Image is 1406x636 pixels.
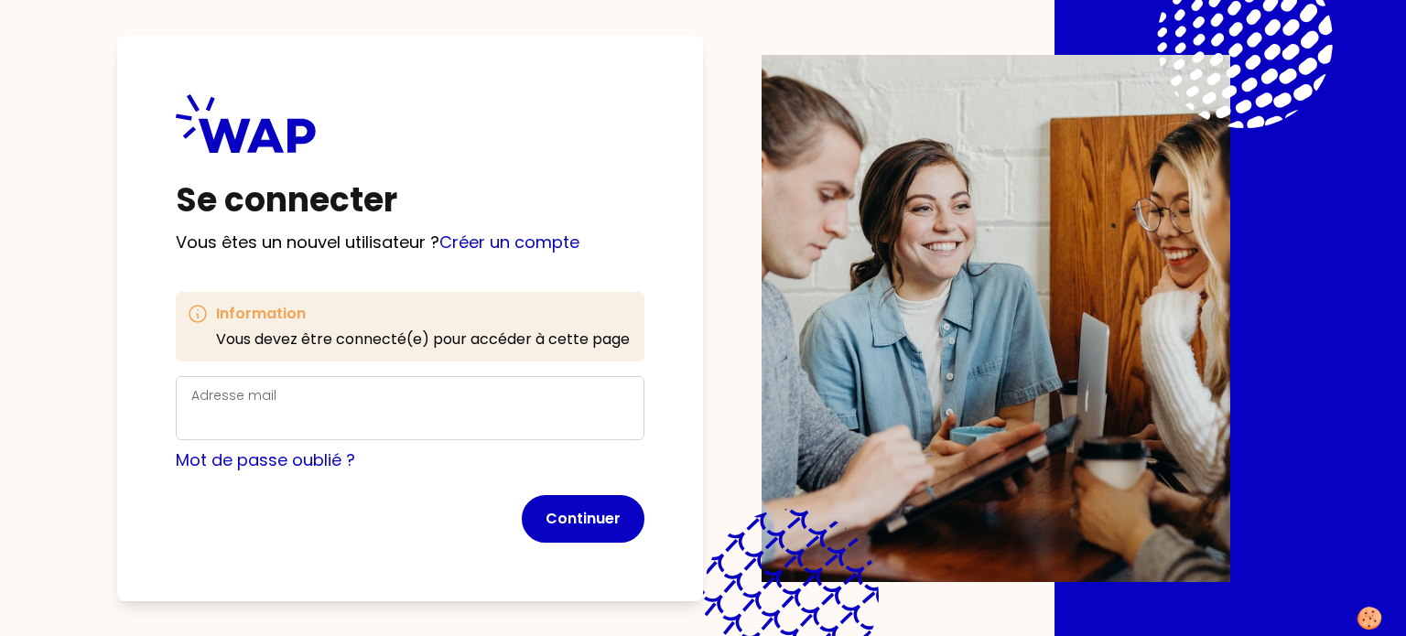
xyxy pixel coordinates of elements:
[439,231,579,253] a: Créer un compte
[762,55,1230,582] img: Description
[216,303,630,325] h3: Information
[191,386,276,404] label: Adresse mail
[522,495,644,543] button: Continuer
[176,230,644,255] p: Vous êtes un nouvel utilisateur ?
[176,182,644,219] h1: Se connecter
[216,329,630,350] p: Vous devez être connecté(e) pour accéder à cette page
[176,448,355,471] a: Mot de passe oublié ?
